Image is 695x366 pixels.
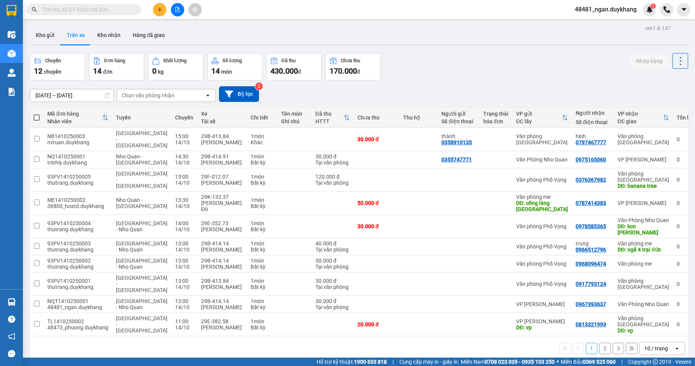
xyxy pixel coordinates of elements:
div: NQT1410250001 [47,298,108,304]
div: [PERSON_NAME] [201,160,243,166]
div: Bất kỳ [251,264,273,270]
div: [PERSON_NAME] [201,304,243,310]
div: nvtuan.duykhang [47,139,108,145]
div: Đã thu [282,58,296,63]
div: 29E-382.58 [201,318,243,324]
span: chuyến [44,69,61,75]
div: 30.000 đ [357,136,396,142]
button: Khối lượng0kg [148,53,203,81]
div: 0787414383 [576,200,606,206]
div: DĐ: kcn gia vân [618,223,669,235]
span: 14 [211,66,220,76]
div: 10 / trang [644,345,668,352]
img: warehouse-icon [8,298,16,306]
div: 30.000 đ [315,298,350,304]
span: 0 [152,66,156,76]
div: [PERSON_NAME] [201,264,243,270]
div: 93PV1410250005 [47,174,108,180]
div: 93PV1410250002 [47,258,108,264]
button: Đơn hàng14đơn [89,53,144,81]
span: file-add [175,7,180,12]
div: 14/10 [175,247,193,253]
div: Xe [201,111,243,117]
div: 1 món [251,278,273,284]
span: 430.000 [270,66,298,76]
div: 36800_hoatd.duykhang [47,203,108,209]
div: ĐC lấy [516,118,562,124]
div: ver 1.8.147 [645,24,671,32]
div: Văn phòng [GEOGRAPHIC_DATA] [618,171,669,183]
div: 13:30 [175,197,193,203]
div: [PERSON_NAME] [201,284,243,290]
div: 20.000 đ [357,321,396,327]
div: Nhân viên [47,118,102,124]
div: 29B-414.14 [201,258,243,264]
div: Bất kỳ [251,324,273,331]
button: Chưa thu170.000đ [325,53,381,81]
sup: 2 [255,82,263,90]
div: 0968096474 [576,261,606,267]
sup: 1 [650,3,656,9]
div: [PERSON_NAME] [201,226,243,232]
div: [PERSON_NAME] [201,180,243,186]
img: icon-new-feature [646,6,653,13]
div: 0967393637 [576,301,606,307]
div: Văn phòng [GEOGRAPHIC_DATA] [516,133,568,145]
span: [GEOGRAPHIC_DATA] - Nho Quan [116,258,167,270]
div: Số điện thoại [441,118,476,124]
div: thutrang.duykhang [47,180,108,186]
span: | [621,358,623,366]
span: notification [8,333,15,340]
img: phone-icon [663,6,670,13]
div: 50.000 đ [357,200,396,206]
div: 0917793124 [576,281,606,287]
span: 48481_ngan.duykhang [569,5,643,14]
div: Văn phòng [GEOGRAPHIC_DATA] [618,315,669,327]
span: 14 [93,66,101,76]
span: Hỗ trợ kỹ thuật: [317,358,387,366]
div: 48481_ngan.duykhang [47,304,108,310]
div: 29B-414.91 [201,153,243,160]
div: 29F-012.07 [201,174,243,180]
div: 15:00 [175,133,193,139]
div: 14:30 [175,153,193,160]
button: plus [153,3,166,16]
div: Tuyến [116,114,167,121]
strong: 0708 023 035 - 0935 103 250 [485,359,555,365]
div: 1 món [251,240,273,247]
span: search [32,7,37,12]
div: TL1410250002 [47,318,108,324]
div: Bất kỳ [251,180,273,186]
span: [GEOGRAPHIC_DATA] - [GEOGRAPHIC_DATA] [116,130,167,148]
span: đ [357,69,360,75]
div: 13:00 [175,258,193,264]
div: 0975165060 [576,156,606,163]
div: Số lượng [222,58,242,63]
div: 29E-352.73 [201,220,243,226]
div: trung [576,240,610,247]
div: 29B-413.84 [201,133,243,139]
div: 1 món [251,258,273,264]
div: Văn phòng Phố Vọng [516,177,568,183]
img: warehouse-icon [8,69,16,77]
div: ĐC giao [618,118,663,124]
div: thutrang.duykhang [47,226,108,232]
div: 29B-414.14 [201,298,243,304]
button: Đã thu430.000đ [266,53,322,81]
span: 12 [34,66,42,76]
div: VP [PERSON_NAME] [618,200,669,206]
div: Bất kỳ [251,160,273,166]
div: 1 món [251,174,273,180]
div: Bất kỳ [251,284,273,290]
div: 13:00 [175,278,193,284]
div: 1 món [251,318,273,324]
div: trinhly.duykhang [47,160,108,166]
div: 1 món [251,298,273,304]
span: [GEOGRAPHIC_DATA] - [GEOGRAPHIC_DATA] [116,275,167,293]
div: VP [PERSON_NAME] [516,301,568,307]
div: Tại văn phòng [315,160,350,166]
button: Hàng đã giao [127,26,171,44]
span: Nho Quan - [GEOGRAPHIC_DATA] [116,153,167,166]
span: [GEOGRAPHIC_DATA] - [GEOGRAPHIC_DATA] [116,315,167,334]
strong: 0369 525 060 [583,359,616,365]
